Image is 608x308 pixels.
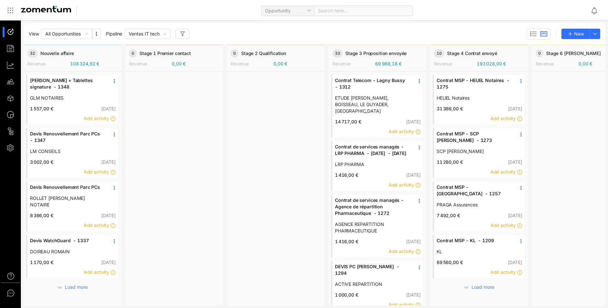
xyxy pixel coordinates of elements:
span: View [29,31,39,37]
div: Contrat MSP - KL - 1209KL69 560,00 €[DATE]Add activity [433,234,525,279]
a: Contrat MSP - KL - 1209 [437,237,512,248]
span: Devis WatchGuard - 1337 [30,237,105,244]
div: Devis Renouvellement Parc PCsROLLET [PERSON_NAME] NOTAIRE8 366,00 €[DATE]Add activity [26,181,119,232]
span: 0,00 € [273,61,287,67]
div: Notifications [590,3,603,18]
a: LM CONSEILS [30,148,105,155]
a: ROLLET [PERSON_NAME] NOTAIRE [30,195,105,208]
span: Stage 2 Qualification [241,50,286,57]
a: Devis WatchGuard - 1337 [30,237,105,248]
span: Add activity [84,269,109,275]
span: Contrat MSP - HEUEL Notaires - 1275 [437,77,512,90]
span: [DATE] [406,239,421,244]
span: 31 386,00 € [434,105,463,112]
span: 1 416,00 € [332,172,358,178]
span: ETUDE [PERSON_NAME], BOISSEAU, LE GUYADER, [GEOGRAPHIC_DATA] [335,95,410,114]
span: All Opportunities [45,29,88,39]
a: LRP PHARMA [335,161,410,168]
span: [DATE] [508,213,522,218]
span: [DATE] [101,213,116,218]
span: Devis Renouvellement Parc PCs - 1347 [30,131,105,144]
span: Revenue [536,61,554,66]
span: Stage 3 Proposition envoyée [345,50,407,57]
span: DOIREAU ROMAIN [30,248,105,255]
div: Devis Renouvellement Parc PCs - 1347LM CONSEILS3 002,00 €[DATE]Add activity [26,128,119,178]
span: Contrat MSP - KL - 1209 [437,237,512,244]
a: Contrat MSP - HEUEL Notaires - 1275 [437,77,512,95]
span: Add activity [490,269,516,275]
span: 0,00 € [172,61,186,67]
span: [PERSON_NAME] + Tablettes signature - 1348 [30,77,105,90]
span: 0 [231,49,239,58]
a: Devis Renouvellement Parc PCs - 1347 [30,131,105,148]
span: 33 [332,49,343,58]
span: 3 002,00 € [27,159,53,165]
span: 0 [129,49,137,58]
button: Load more [51,281,94,292]
span: Revenue [129,61,147,66]
span: Contrat MSP - [GEOGRAPHIC_DATA] - 1257 [437,184,512,197]
span: Revenue [332,61,351,66]
span: Add activity [84,222,109,228]
span: 14 717,00 € [332,119,361,125]
div: Contrat Telecom - Lagny Bussy - 1312ETUDE [PERSON_NAME], BOISSEAU, LE GUYADER, [GEOGRAPHIC_DATA]1... [331,74,424,138]
span: Devis Renouvellement Parc PCs [30,184,105,190]
div: Devis WatchGuard - 1337DOIREAU ROMAIN1 170,00 €[DATE]Add activity [26,234,119,279]
div: [PERSON_NAME] + Tablettes signature - 1348GLM NOTAIRES1 557,00 €[DATE]Add activity [26,74,119,125]
span: Load more [471,284,494,291]
span: New [574,30,584,37]
span: 11 280,00 € [434,159,463,165]
span: 10 [434,49,444,58]
span: 32 [27,49,38,58]
span: Add activity [84,169,109,175]
div: Contrat MSP - [GEOGRAPHIC_DATA] - 1257PRAGA Assurances7 492,00 €[DATE]Add activity [433,181,525,232]
span: 108 324,92 € [70,61,99,67]
span: Contrat MSP - SCP [PERSON_NAME] - 1273 [437,131,512,144]
a: HEUEL Notaires [437,95,512,101]
span: 1 000,00 € [332,292,358,298]
span: 0 [536,49,543,58]
span: 1 170,00 € [27,259,53,266]
span: [DATE] [406,292,421,298]
button: New [561,29,590,39]
span: Add activity [389,182,414,188]
a: Contrat MSP - SCP [PERSON_NAME] - 1273 [437,131,512,148]
a: AGENCE REPARTITION PHARMACEUTIQUE [335,221,410,234]
span: [DATE] [101,259,116,265]
span: [DATE] [406,172,421,178]
span: [DATE] [406,119,421,124]
span: 69 989,18 € [375,61,401,67]
span: Revenue [27,61,46,66]
a: Devis Renouvellement Parc PCs [30,184,105,195]
span: Ventes IT tech [129,29,166,39]
span: Add activity [389,129,414,134]
span: Add activity [84,116,109,121]
a: PRAGA Assurances [437,202,512,208]
span: Stage 6 [PERSON_NAME] [546,50,601,57]
a: ACTIVE REPARTITION [335,281,410,287]
button: Load more [457,281,500,292]
a: Contrat Telecom - Lagny Bussy - 1312 [335,77,410,95]
span: Add activity [490,169,516,175]
span: 1 557,00 € [27,105,53,112]
span: Nouvelle affaire [40,50,74,57]
span: SCP [PERSON_NAME] [437,148,512,155]
span: Stage 4 Contrat envoyé [447,50,497,57]
a: [PERSON_NAME] + Tablettes signature - 1348 [30,77,105,95]
div: Contrat MSP - SCP [PERSON_NAME] - 1273SCP [PERSON_NAME]11 280,00 €[DATE]Add activity [433,128,525,178]
span: Opportunity [265,6,311,16]
div: Contrat de services managés - Agence de répartition Pharmaceutique - 1272AGENCE REPARTITION PHARM... [331,194,424,258]
span: 0,00 € [578,61,592,67]
a: KL [437,248,512,255]
a: Contrat de services managés - LRP PHARMA - [DATE] - [DATE] [335,144,410,161]
a: DEVIS PC [PERSON_NAME] - 1294 [335,263,410,281]
a: GLM NOTAIRES [30,95,105,101]
span: Add activity [389,248,414,254]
